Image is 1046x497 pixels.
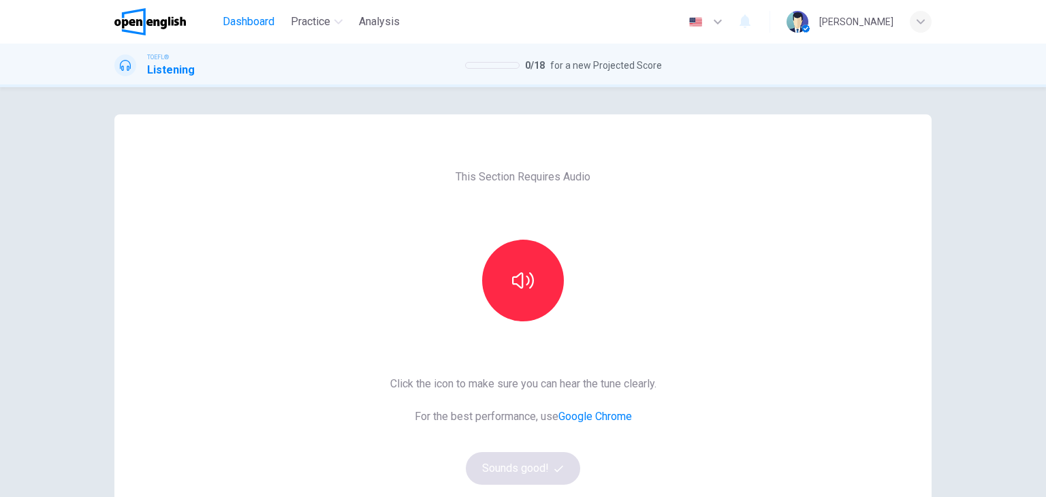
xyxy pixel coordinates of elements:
[217,10,280,34] button: Dashboard
[390,408,656,425] span: For the best performance, use
[687,17,704,27] img: en
[525,57,545,74] span: 0 / 18
[147,52,169,62] span: TOEFL®
[819,14,893,30] div: [PERSON_NAME]
[787,11,808,33] img: Profile picture
[291,14,330,30] span: Practice
[223,14,274,30] span: Dashboard
[353,10,405,34] button: Analysis
[550,57,662,74] span: for a new Projected Score
[456,169,590,185] span: This Section Requires Audio
[114,8,217,35] a: OpenEnglish logo
[114,8,186,35] img: OpenEnglish logo
[147,62,195,78] h1: Listening
[390,376,656,392] span: Click the icon to make sure you can hear the tune clearly.
[558,410,632,423] a: Google Chrome
[359,14,400,30] span: Analysis
[285,10,348,34] button: Practice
